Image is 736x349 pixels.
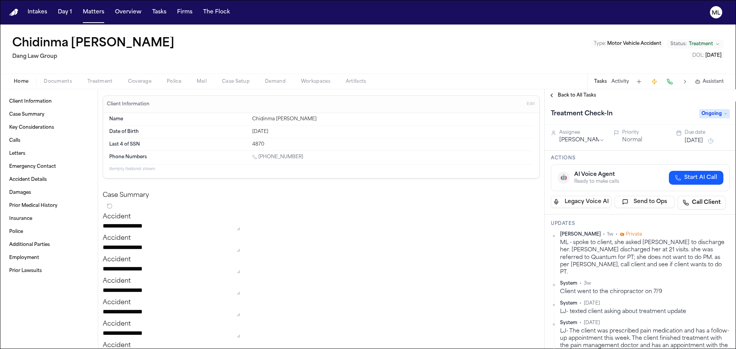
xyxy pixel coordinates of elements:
[6,174,92,186] a: Accident Details
[103,234,540,243] p: Accident
[560,231,601,238] span: [PERSON_NAME]
[12,37,174,51] h1: Chidinma [PERSON_NAME]
[560,280,577,287] span: System
[109,166,533,172] p: 8 empty fields not shown.
[6,265,92,277] a: Prior Lawsuits
[128,79,151,85] span: Coverage
[174,5,195,19] button: Firms
[580,320,582,326] span: •
[301,79,330,85] span: Workspaces
[584,280,591,287] span: 3w
[594,79,607,85] button: Tasks
[580,280,582,287] span: •
[591,40,664,48] button: Edit Type: Motor Vehicle Accident
[6,95,92,108] a: Client Information
[574,179,619,185] div: Ready to make calls
[105,101,151,107] h3: Client Information
[9,9,18,16] img: Finch Logo
[689,41,713,47] span: Treatment
[149,5,169,19] button: Tasks
[560,239,730,276] div: ML - spoke to client, she asked [PERSON_NAME] to discharge her. [PERSON_NAME] discharged her at 2...
[103,212,540,221] p: Accident
[527,102,535,107] span: Edit
[6,252,92,264] a: Employment
[678,196,726,210] a: Call Client
[6,239,92,251] a: Additional Parties
[622,136,642,144] button: Normal
[603,231,605,238] span: •
[551,196,611,208] button: Legacy Voice AI
[560,320,577,326] span: System
[252,154,303,160] a: Call 1 (512) 552-4883
[12,52,177,61] h2: Dang Law Group
[560,288,730,295] div: Client went to the chiropractor on 7/9
[14,79,28,85] span: Home
[44,79,72,85] span: Documents
[580,300,582,306] span: •
[626,231,642,238] span: Private
[559,129,605,136] div: Assignee
[664,76,675,87] button: Make a Call
[634,76,644,87] button: Add Task
[252,141,533,147] div: 4870
[80,5,107,19] button: Matters
[6,226,92,238] a: Police
[6,134,92,147] a: Calls
[558,92,596,98] span: Back to All Tasks
[6,200,92,212] a: Prior Medical History
[6,147,92,160] a: Letters
[222,79,250,85] span: Case Setup
[616,231,618,238] span: •
[551,155,730,161] h3: Actions
[560,174,567,182] span: 🤖
[167,79,181,85] span: Police
[346,79,366,85] span: Artifacts
[584,320,600,326] span: [DATE]
[685,137,703,145] button: [DATE]
[705,53,721,58] span: [DATE]
[112,5,145,19] button: Overview
[524,98,537,110] button: Edit
[584,300,600,306] span: [DATE]
[594,41,606,46] span: Type :
[607,231,613,238] span: 1w
[197,79,207,85] span: Mail
[103,298,540,307] p: Accident
[265,79,286,85] span: Demand
[607,41,661,46] span: Motor Vehicle Accident
[6,108,92,121] a: Case Summary
[669,171,723,185] button: Start AI Call
[6,161,92,173] a: Emergency Contact
[109,116,248,122] dt: Name
[548,108,616,120] h1: Treatment Check-In
[109,141,248,147] dt: Last 4 of SSN
[200,5,233,19] button: The Flock
[611,79,629,85] button: Activity
[545,92,600,98] button: Back to All Tasks
[614,196,675,208] button: Send to Ops
[703,79,724,85] span: Assistant
[103,255,540,264] p: Accident
[649,76,660,87] button: Create Immediate Task
[622,129,667,136] div: Priority
[574,171,619,179] div: AI Voice Agent
[551,221,730,227] h3: Updates
[6,213,92,225] a: Insurance
[25,5,50,19] button: Intakes
[103,320,540,329] p: Accident
[706,136,715,146] button: Snooze task
[109,129,248,135] dt: Date of Birth
[103,191,540,200] h2: Case Summary
[55,5,75,19] button: Day 1
[6,121,92,134] a: Key Considerations
[695,79,724,85] button: Assistant
[9,9,18,16] a: Home
[560,308,730,315] div: LJ- texted client asking about treatment update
